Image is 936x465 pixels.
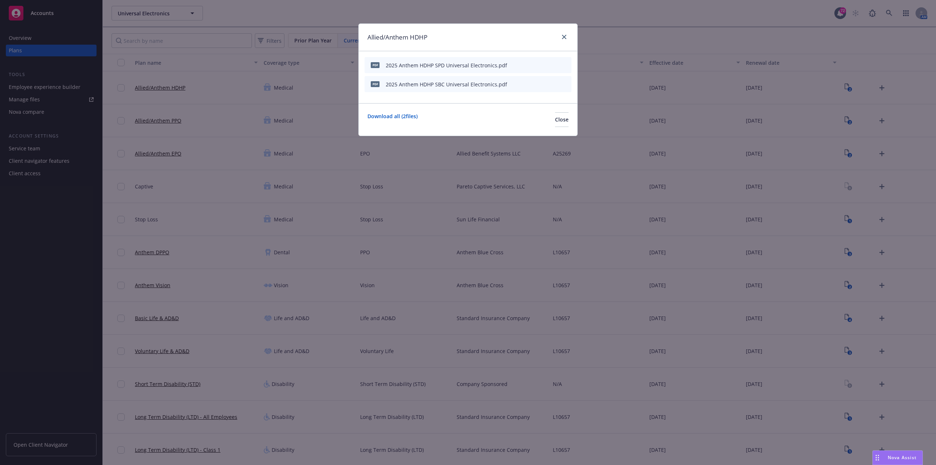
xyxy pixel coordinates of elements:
button: archive file [563,80,569,88]
span: pdf [371,81,380,87]
span: Nova Assist [888,454,917,461]
div: 2025 Anthem HDHP SPD Universal Electronics.pdf [386,61,507,69]
button: download file [539,80,544,88]
button: Close [555,112,569,127]
button: preview file [550,61,557,69]
div: 2025 Anthem HDHP SBC Universal Electronics.pdf [386,80,507,88]
a: Download all ( 2 files) [367,112,418,127]
button: Nova Assist [872,450,923,465]
span: Close [555,116,569,123]
div: Drag to move [873,451,882,465]
span: pdf [371,62,380,68]
button: preview file [550,80,557,88]
h1: Allied/Anthem HDHP [367,33,427,42]
button: download file [539,61,544,69]
a: close [560,33,569,41]
button: archive file [563,61,569,69]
